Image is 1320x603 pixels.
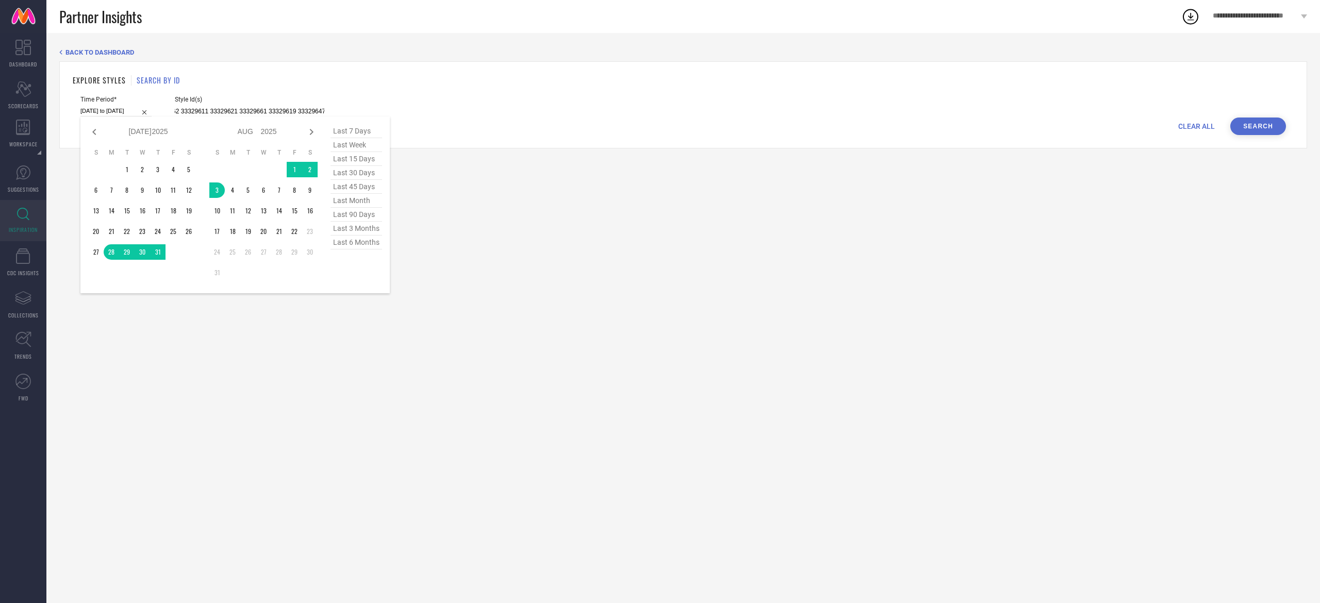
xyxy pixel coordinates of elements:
td: Tue Jul 15 2025 [119,203,135,219]
td: Thu Jul 03 2025 [150,162,166,177]
td: Sat Aug 23 2025 [302,224,318,239]
h1: SEARCH BY ID [137,75,180,86]
td: Mon Aug 04 2025 [225,182,240,198]
span: CLEAR ALL [1178,122,1215,130]
td: Tue Aug 05 2025 [240,182,256,198]
td: Sun Aug 17 2025 [209,224,225,239]
span: SCORECARDS [8,102,39,110]
td: Mon Aug 18 2025 [225,224,240,239]
td: Tue Jul 29 2025 [119,244,135,260]
th: Wednesday [256,148,271,157]
td: Sun Jul 27 2025 [88,244,104,260]
th: Thursday [150,148,166,157]
td: Wed Aug 13 2025 [256,203,271,219]
th: Tuesday [119,148,135,157]
div: Next month [305,126,318,138]
span: last 7 days [331,124,382,138]
th: Wednesday [135,148,150,157]
td: Sun Aug 10 2025 [209,203,225,219]
td: Thu Jul 10 2025 [150,182,166,198]
span: FWD [19,394,28,402]
td: Fri Aug 15 2025 [287,203,302,219]
td: Mon Jul 14 2025 [104,203,119,219]
td: Thu Aug 21 2025 [271,224,287,239]
td: Sat Jul 12 2025 [181,182,196,198]
td: Mon Jul 28 2025 [104,244,119,260]
td: Thu Jul 24 2025 [150,224,166,239]
span: WORKSPACE [9,140,38,148]
td: Tue Jul 01 2025 [119,162,135,177]
span: COLLECTIONS [8,311,39,319]
td: Wed Jul 16 2025 [135,203,150,219]
h1: EXPLORE STYLES [73,75,126,86]
span: BACK TO DASHBOARD [65,48,134,56]
td: Fri Aug 08 2025 [287,182,302,198]
span: Style Id(s) [175,96,324,103]
span: last month [331,194,382,208]
input: Enter comma separated style ids e.g. 12345, 67890 [175,106,324,118]
td: Sat Jul 26 2025 [181,224,196,239]
span: SUGGESTIONS [8,186,39,193]
td: Sat Aug 30 2025 [302,244,318,260]
span: CDC INSIGHTS [7,269,39,277]
td: Sat Jul 19 2025 [181,203,196,219]
span: Time Period* [80,96,152,103]
td: Fri Aug 01 2025 [287,162,302,177]
th: Monday [225,148,240,157]
td: Tue Jul 22 2025 [119,224,135,239]
td: Thu Aug 28 2025 [271,244,287,260]
td: Sun Aug 31 2025 [209,265,225,280]
th: Tuesday [240,148,256,157]
td: Wed Aug 06 2025 [256,182,271,198]
th: Sunday [88,148,104,157]
td: Mon Jul 21 2025 [104,224,119,239]
span: last 6 months [331,236,382,249]
td: Sat Jul 05 2025 [181,162,196,177]
span: last 3 months [331,222,382,236]
th: Saturday [302,148,318,157]
td: Wed Jul 23 2025 [135,224,150,239]
td: Fri Jul 11 2025 [166,182,181,198]
td: Fri Jul 25 2025 [166,224,181,239]
td: Mon Aug 25 2025 [225,244,240,260]
div: Back TO Dashboard [59,48,1307,56]
button: Search [1230,118,1286,135]
span: Partner Insights [59,6,142,27]
span: DASHBOARD [9,60,37,68]
div: Open download list [1181,7,1200,26]
td: Wed Jul 09 2025 [135,182,150,198]
td: Thu Jul 17 2025 [150,203,166,219]
th: Friday [166,148,181,157]
td: Tue Jul 08 2025 [119,182,135,198]
td: Sat Aug 09 2025 [302,182,318,198]
td: Fri Aug 29 2025 [287,244,302,260]
td: Sat Aug 02 2025 [302,162,318,177]
span: INSPIRATION [9,226,38,233]
td: Sun Jul 06 2025 [88,182,104,198]
td: Wed Aug 20 2025 [256,224,271,239]
span: last 30 days [331,166,382,180]
span: last 45 days [331,180,382,194]
span: last 90 days [331,208,382,222]
td: Thu Aug 14 2025 [271,203,287,219]
td: Sat Aug 16 2025 [302,203,318,219]
td: Fri Aug 22 2025 [287,224,302,239]
td: Sun Aug 03 2025 [209,182,225,198]
td: Mon Aug 11 2025 [225,203,240,219]
div: Previous month [88,126,101,138]
th: Thursday [271,148,287,157]
td: Thu Jul 31 2025 [150,244,166,260]
td: Fri Jul 04 2025 [166,162,181,177]
td: Wed Jul 02 2025 [135,162,150,177]
td: Wed Aug 27 2025 [256,244,271,260]
td: Wed Jul 30 2025 [135,244,150,260]
th: Friday [287,148,302,157]
th: Sunday [209,148,225,157]
td: Tue Aug 26 2025 [240,244,256,260]
span: last 15 days [331,152,382,166]
td: Sun Jul 20 2025 [88,224,104,239]
td: Tue Aug 12 2025 [240,203,256,219]
span: last week [331,138,382,152]
td: Sun Jul 13 2025 [88,203,104,219]
td: Thu Aug 07 2025 [271,182,287,198]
